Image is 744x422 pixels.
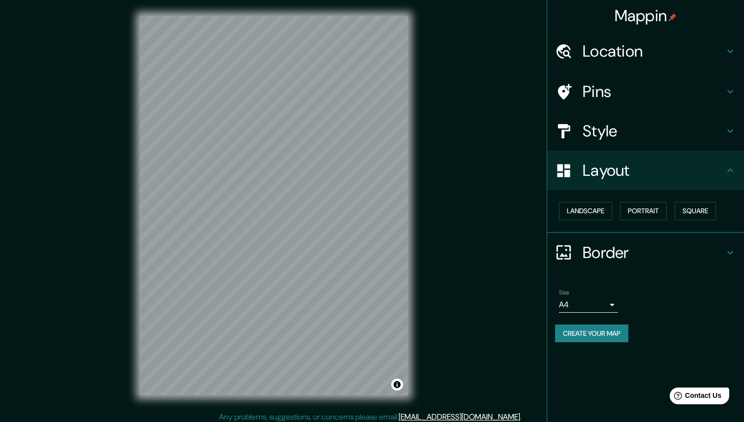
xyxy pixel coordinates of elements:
[620,202,667,220] button: Portrait
[559,288,569,296] label: Size
[583,161,724,180] h4: Layout
[391,379,403,390] button: Toggle attribution
[583,121,724,141] h4: Style
[555,325,628,343] button: Create your map
[669,13,677,21] img: pin-icon.png
[583,243,724,262] h4: Border
[399,412,520,422] a: [EMAIL_ADDRESS][DOMAIN_NAME]
[559,297,618,313] div: A4
[615,6,677,26] h4: Mappin
[140,16,408,395] canvas: Map
[559,202,612,220] button: Landscape
[547,72,744,111] div: Pins
[583,41,724,61] h4: Location
[656,384,733,411] iframe: Help widget launcher
[547,233,744,272] div: Border
[583,82,724,101] h4: Pins
[547,111,744,151] div: Style
[675,202,716,220] button: Square
[547,151,744,190] div: Layout
[547,32,744,71] div: Location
